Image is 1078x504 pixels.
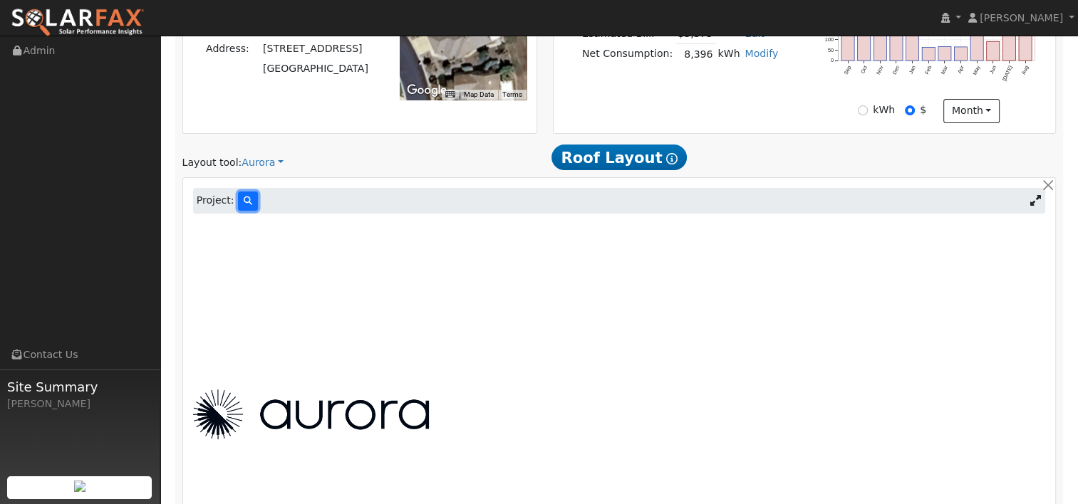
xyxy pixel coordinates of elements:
[403,81,450,100] img: Google
[943,99,1000,123] button: month
[908,65,917,75] text: Jan
[7,397,152,411] div: [PERSON_NAME]
[464,90,494,100] button: Map Data
[858,105,868,115] input: kWh
[1025,190,1045,211] a: Shrink Aurora window
[666,153,678,164] i: Show Help
[956,64,965,75] text: Apr
[827,47,833,53] text: 50
[905,105,915,115] input: $
[938,46,951,61] rect: onclick=""
[954,47,967,61] rect: onclick=""
[7,377,152,397] span: Site Summary
[715,44,742,65] td: kWh
[551,145,688,170] span: Roof Layout
[11,8,145,38] img: SolarFax
[579,44,675,65] td: Net Consumption:
[971,64,981,76] text: May
[859,65,869,75] text: Oct
[260,39,370,59] td: [STREET_ADDRESS]
[842,65,852,76] text: Sep
[830,57,833,63] text: 0
[824,36,833,43] text: 100
[193,389,429,439] img: Aurora Logo
[873,103,895,117] label: kWh
[891,64,901,75] text: Dec
[1001,65,1014,83] text: [DATE]
[745,48,778,59] a: Modify
[675,44,715,65] td: 8,396
[182,157,242,168] span: Layout tool:
[988,65,997,75] text: Jun
[260,59,370,79] td: [GEOGRAPHIC_DATA]
[922,47,935,61] rect: onclick=""
[987,41,1000,61] rect: onclick=""
[745,28,764,39] a: Edit
[940,64,950,75] text: Mar
[203,39,260,59] td: Address:
[920,103,926,117] label: $
[970,10,983,61] rect: onclick=""
[74,481,85,492] img: retrieve
[242,155,284,170] a: Aurora
[403,81,450,100] a: Open this area in Google Maps (opens a new window)
[502,90,522,98] a: Terms (opens in new tab)
[980,12,1063,23] span: [PERSON_NAME]
[875,64,885,75] text: Nov
[1020,65,1030,76] text: Aug
[445,90,455,100] button: Keyboard shortcuts
[197,193,234,208] span: Project:
[923,65,933,75] text: Feb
